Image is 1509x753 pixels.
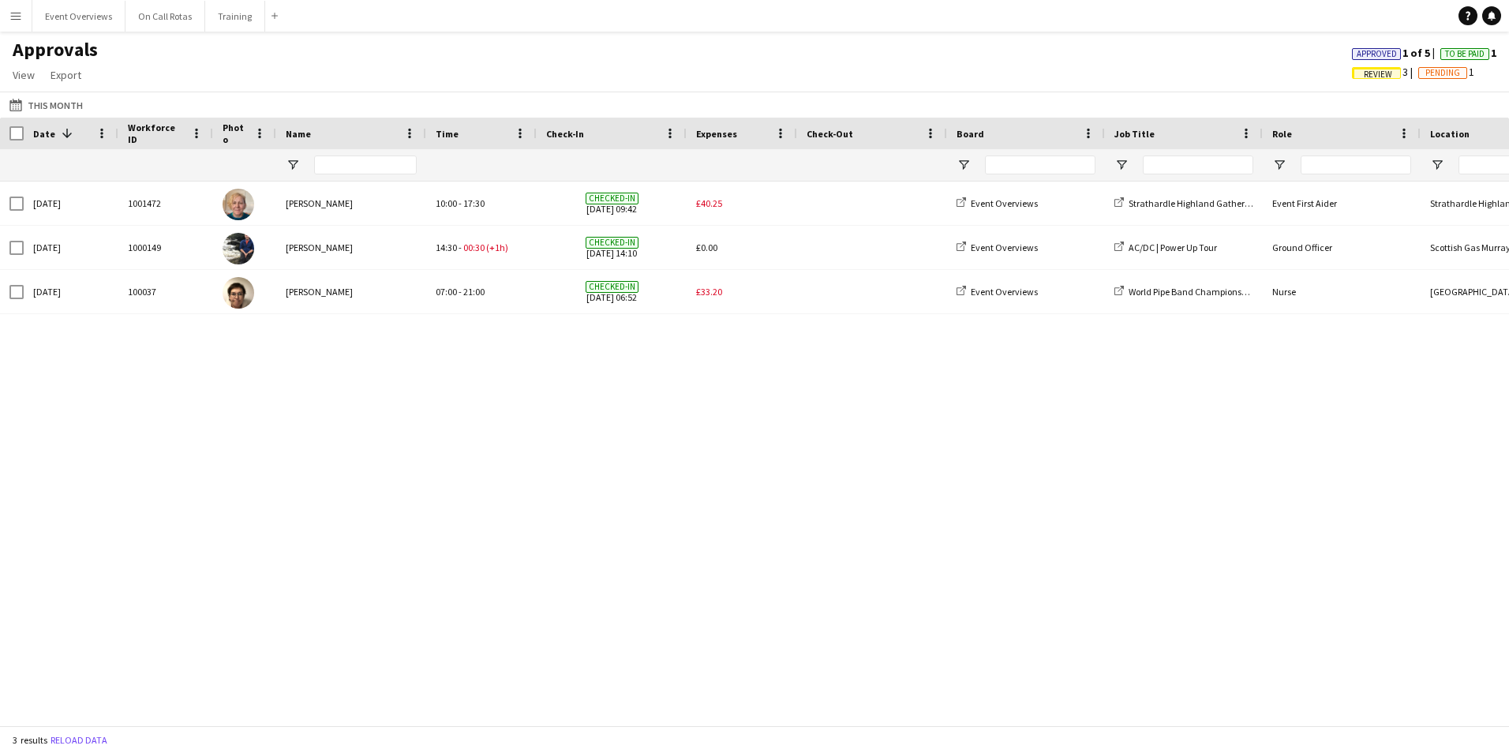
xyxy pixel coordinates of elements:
span: £0.00 [696,242,717,253]
span: 1 [1440,46,1496,60]
span: (+1h) [486,242,508,253]
input: Board Filter Input [985,155,1095,174]
div: [DATE] [24,182,118,225]
span: [DATE] 09:42 [546,182,677,225]
span: - [459,242,462,253]
span: 07:00 [436,286,457,298]
span: Approved [1357,49,1397,59]
span: 14:30 [436,242,457,253]
div: [PERSON_NAME] [276,270,426,313]
div: [DATE] [24,226,118,269]
span: Name [286,128,311,140]
button: Event Overviews [32,1,125,32]
span: 1 of 5 [1352,46,1440,60]
a: Event Overviews [957,286,1038,298]
button: Open Filter Menu [1272,158,1286,172]
span: To Be Paid [1445,49,1485,59]
span: - [459,286,462,298]
span: Check-In [546,128,584,140]
span: - [459,197,462,209]
a: Event Overviews [957,242,1038,253]
button: Open Filter Menu [1114,158,1129,172]
span: 17:30 [463,197,485,209]
div: 1001472 [118,182,213,225]
div: 100037 [118,270,213,313]
button: Open Filter Menu [1430,158,1444,172]
span: Checked-in [586,237,638,249]
span: 3 [1352,65,1418,79]
div: Ground Officer [1263,226,1421,269]
span: Review [1364,69,1392,80]
span: Checked-in [586,193,638,204]
span: Photo [223,122,248,145]
button: Open Filter Menu [286,158,300,172]
span: Board [957,128,984,140]
a: View [6,65,41,85]
span: Time [436,128,459,140]
img: Susan Burn [223,277,254,309]
button: Reload data [47,732,110,749]
span: AC/DC | Power Up Tour [1129,242,1217,253]
input: Name Filter Input [314,155,417,174]
span: Role [1272,128,1292,140]
span: 10:00 [436,197,457,209]
a: Strathardle Highland Gathering [1114,197,1257,209]
span: Expenses [696,128,737,140]
a: AC/DC | Power Up Tour [1114,242,1217,253]
input: Job Title Filter Input [1143,155,1253,174]
span: Event Overviews [971,242,1038,253]
div: Event First Aider [1263,182,1421,225]
a: Export [44,65,88,85]
span: Event Overviews [971,197,1038,209]
div: 1000149 [118,226,213,269]
span: Pending [1425,68,1460,78]
div: [PERSON_NAME] [276,226,426,269]
span: 21:00 [463,286,485,298]
span: Job Title [1114,128,1155,140]
span: £33.20 [696,286,722,298]
a: Event Overviews [957,197,1038,209]
span: View [13,68,35,82]
span: World Pipe Band Championships [1129,286,1258,298]
span: Export [51,68,81,82]
span: Strathardle Highland Gathering [1129,197,1257,209]
input: Role Filter Input [1301,155,1411,174]
span: Location [1430,128,1470,140]
span: Workforce ID [128,122,185,145]
span: Check-Out [807,128,853,140]
span: Checked-in [586,281,638,293]
span: [DATE] 06:52 [546,270,677,313]
span: 00:30 [463,242,485,253]
div: [PERSON_NAME] [276,182,426,225]
button: Open Filter Menu [957,158,971,172]
div: [DATE] [24,270,118,313]
button: This Month [6,96,86,114]
button: Training [205,1,265,32]
button: On Call Rotas [125,1,205,32]
img: Ross Nicoll [223,233,254,264]
span: £40.25 [696,197,722,209]
div: Nurse [1263,270,1421,313]
span: Date [33,128,55,140]
img: Les Cashin [223,189,254,220]
span: 1 [1418,65,1474,79]
span: Event Overviews [971,286,1038,298]
span: [DATE] 14:10 [546,226,677,269]
a: World Pipe Band Championships [1114,286,1258,298]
